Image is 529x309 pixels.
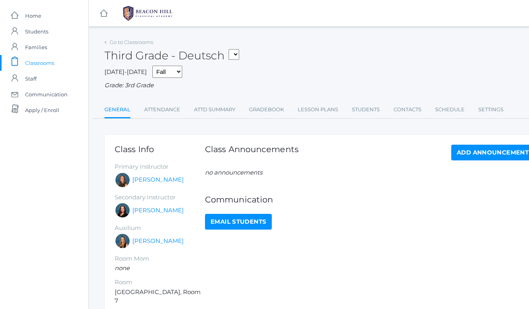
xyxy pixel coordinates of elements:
div: Katie Watters [115,202,130,218]
a: Contacts [394,102,421,118]
a: [PERSON_NAME] [132,237,184,246]
h5: Primary Instructor [115,164,205,170]
em: none [115,264,130,272]
span: Classrooms [25,55,54,71]
h2: Third Grade - Deutsch [104,50,239,62]
a: Settings [478,102,503,118]
h5: Auxilium [115,225,205,232]
a: Lesson Plans [298,102,338,118]
h1: Class Announcements [205,145,298,158]
a: Schedule [435,102,465,118]
span: Students [25,24,48,39]
span: Apply / Enroll [25,102,59,118]
span: Families [25,39,47,55]
span: Communication [25,86,68,102]
span: Staff [25,71,37,86]
h5: Room [115,279,205,286]
a: General [104,102,130,119]
h5: Room Mom [115,256,205,262]
span: Home [25,8,41,24]
a: Attd Summary [194,102,235,118]
a: Students [352,102,380,118]
a: Email Students [205,214,272,230]
img: BHCALogos-05-308ed15e86a5a0abce9b8dd61676a3503ac9727e845dece92d48e8588c001991.png [118,4,177,23]
em: no announcements [205,169,262,176]
div: Andrea Deutsch [115,172,130,188]
a: [PERSON_NAME] [132,206,184,215]
h5: Secondary Instructor [115,194,205,201]
a: Go to Classrooms [110,39,153,45]
a: Gradebook [249,102,284,118]
div: Juliana Fowler [115,233,130,249]
a: [PERSON_NAME] [132,175,184,184]
a: Attendance [144,102,180,118]
span: [DATE]-[DATE] [104,68,147,75]
h1: Class Info [115,145,205,154]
